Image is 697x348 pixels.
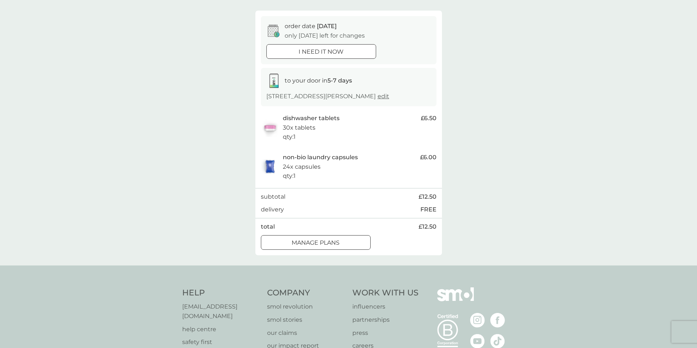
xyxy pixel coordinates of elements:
[285,31,365,41] p: only [DATE] left for changes
[352,315,419,325] a: partnerships
[283,171,296,181] p: qty : 1
[182,287,260,299] h4: Help
[420,205,436,214] p: FREE
[352,287,419,299] h4: Work With Us
[327,77,352,84] strong: 5-7 days
[283,162,321,172] p: 24x capsules
[266,92,389,101] p: [STREET_ADDRESS][PERSON_NAME]
[283,132,296,142] p: qty : 1
[261,222,275,232] p: total
[266,44,376,59] button: i need it now
[490,313,505,328] img: visit the smol Facebook page
[420,153,436,162] span: £6.00
[182,302,260,321] a: [EMAIL_ADDRESS][DOMAIN_NAME]
[261,192,285,202] p: subtotal
[182,325,260,334] a: help centre
[267,287,345,299] h4: Company
[267,302,345,311] a: smol revolution
[421,114,436,123] span: £6.50
[182,337,260,347] a: safety first
[299,47,344,57] p: i need it now
[317,23,337,30] span: [DATE]
[352,302,419,311] a: influencers
[283,153,358,162] p: non-bio laundry capsules
[261,205,284,214] p: delivery
[261,235,371,250] button: manage plans
[283,114,340,123] p: dishwasher tablets
[283,123,315,133] p: 30x tablets
[352,328,419,338] a: press
[419,192,436,202] span: £12.50
[470,313,485,328] img: visit the smol Instagram page
[419,222,436,232] span: £12.50
[378,93,389,100] a: edit
[285,22,337,31] p: order date
[292,238,340,248] p: manage plans
[285,77,352,84] span: to your door in
[267,315,345,325] a: smol stories
[267,328,345,338] a: our claims
[437,287,474,312] img: smol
